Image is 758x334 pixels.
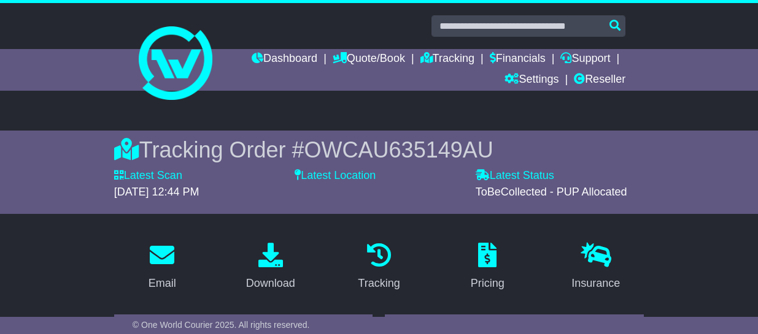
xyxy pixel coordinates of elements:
[149,275,176,292] div: Email
[571,275,620,292] div: Insurance
[490,49,546,70] a: Financials
[420,49,474,70] a: Tracking
[114,169,182,183] label: Latest Scan
[358,275,400,292] div: Tracking
[114,186,199,198] span: [DATE] 12:44 PM
[304,137,493,162] span: OWCAU635149AU
[133,320,310,330] span: © One World Courier 2025. All rights reserved.
[295,169,376,183] label: Latest Location
[252,49,317,70] a: Dashboard
[476,186,627,198] span: ToBeCollected - PUP Allocated
[114,137,644,163] div: Tracking Order #
[505,70,559,91] a: Settings
[563,238,628,296] a: Insurance
[238,238,303,296] a: Download
[350,238,408,296] a: Tracking
[560,49,610,70] a: Support
[246,275,295,292] div: Download
[141,238,184,296] a: Email
[476,169,554,183] label: Latest Status
[471,275,505,292] div: Pricing
[463,238,512,296] a: Pricing
[574,70,625,91] a: Reseller
[333,49,405,70] a: Quote/Book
